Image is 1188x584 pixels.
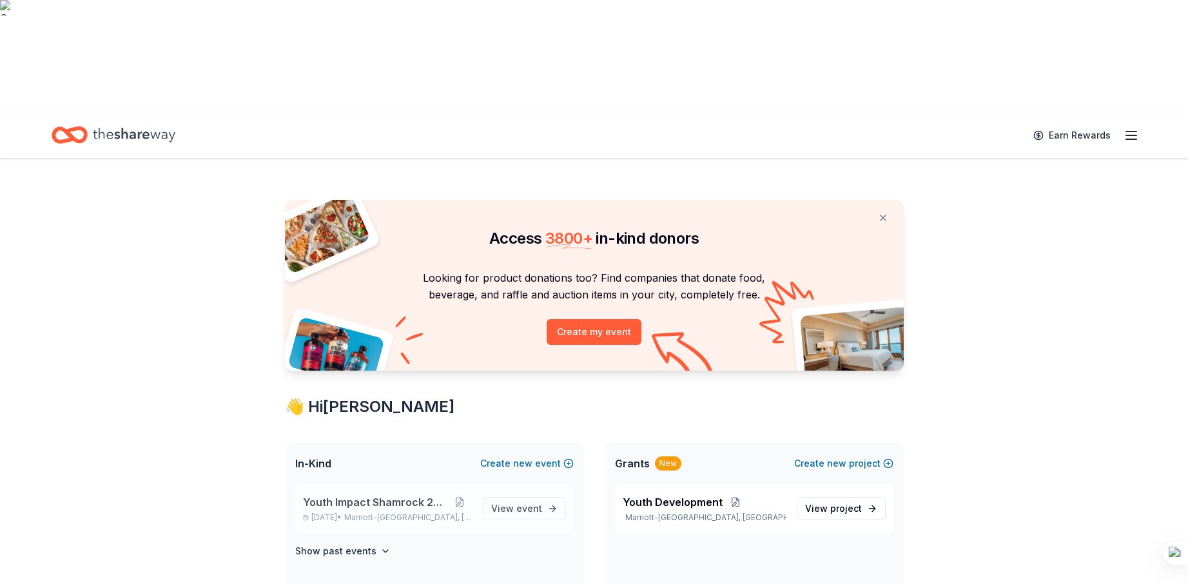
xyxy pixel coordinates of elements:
button: Createnewproject [794,456,893,471]
span: new [513,456,532,471]
span: View [491,501,542,516]
span: project [830,503,862,514]
span: In-Kind [295,456,331,471]
h4: Show past events [295,543,376,559]
span: Access in-kind donors [489,229,699,248]
img: Curvy arrow [652,332,716,380]
span: Youth Impact Shamrock 2026 [303,494,448,510]
p: Looking for product donations too? Find companies that donate food, beverage, and raffle and auct... [300,269,888,304]
button: Create my event [547,319,641,345]
p: [DATE] • [303,512,472,523]
span: Grants [615,456,650,471]
span: Youth Development [623,494,723,510]
div: 👋 Hi [PERSON_NAME] [285,396,904,417]
p: Marriott-[GEOGRAPHIC_DATA], [GEOGRAPHIC_DATA] [623,512,786,523]
span: Marriott-[GEOGRAPHIC_DATA], [GEOGRAPHIC_DATA] [344,512,472,523]
span: 3800 + [545,229,592,248]
a: View project [797,497,886,520]
a: View event [483,497,566,520]
a: Home [52,120,175,150]
button: Show past events [295,543,391,559]
span: View [805,501,862,516]
div: New [655,456,681,471]
img: Pizza [270,192,371,275]
a: Earn Rewards [1026,124,1118,147]
span: event [516,503,542,514]
span: new [827,456,846,471]
button: Createnewevent [480,456,574,471]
